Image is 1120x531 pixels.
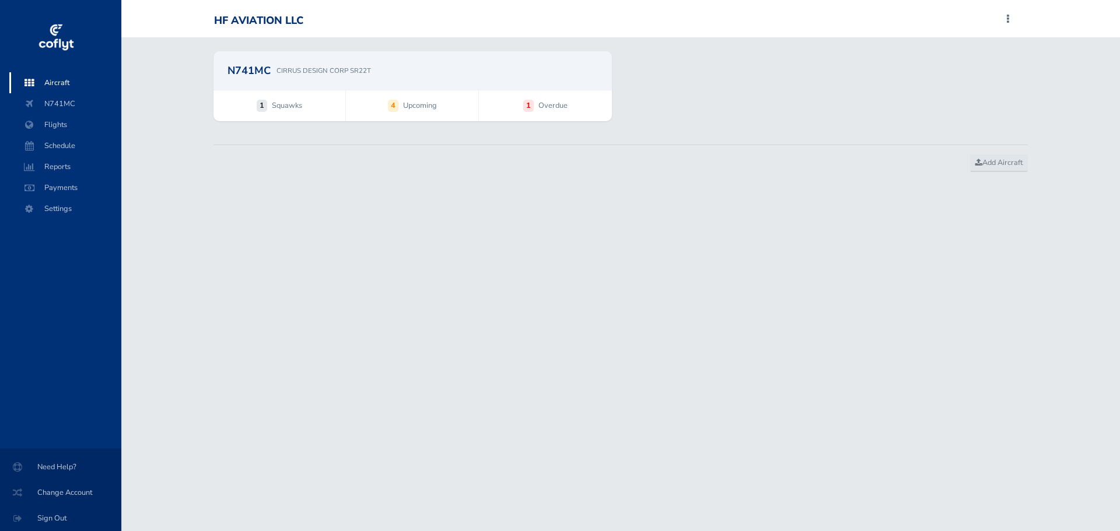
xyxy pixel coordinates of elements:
h2: N741MC [228,65,271,76]
a: N741MC CIRRUS DESIGN CORP SR22T 1 Squawks 4 Upcoming 1 Overdue [213,51,612,121]
img: coflyt logo [37,20,75,55]
span: Payments [21,177,110,198]
span: Flights [21,114,110,135]
span: Reports [21,156,110,177]
span: Sign Out [14,508,107,529]
strong: 1 [523,100,534,111]
div: HF AVIATION LLC [214,15,303,27]
span: Add Aircraft [975,157,1023,168]
span: Overdue [538,100,568,111]
span: Squawks [272,100,302,111]
span: Need Help? [14,456,107,477]
strong: 4 [388,100,398,111]
span: Schedule [21,135,110,156]
span: N741MC [21,93,110,114]
span: Settings [21,198,110,219]
p: CIRRUS DESIGN CORP SR22T [276,65,371,76]
span: Aircraft [21,72,110,93]
span: Change Account [14,482,107,503]
strong: 1 [257,100,267,111]
a: Add Aircraft [970,154,1028,172]
span: Upcoming [403,100,437,111]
